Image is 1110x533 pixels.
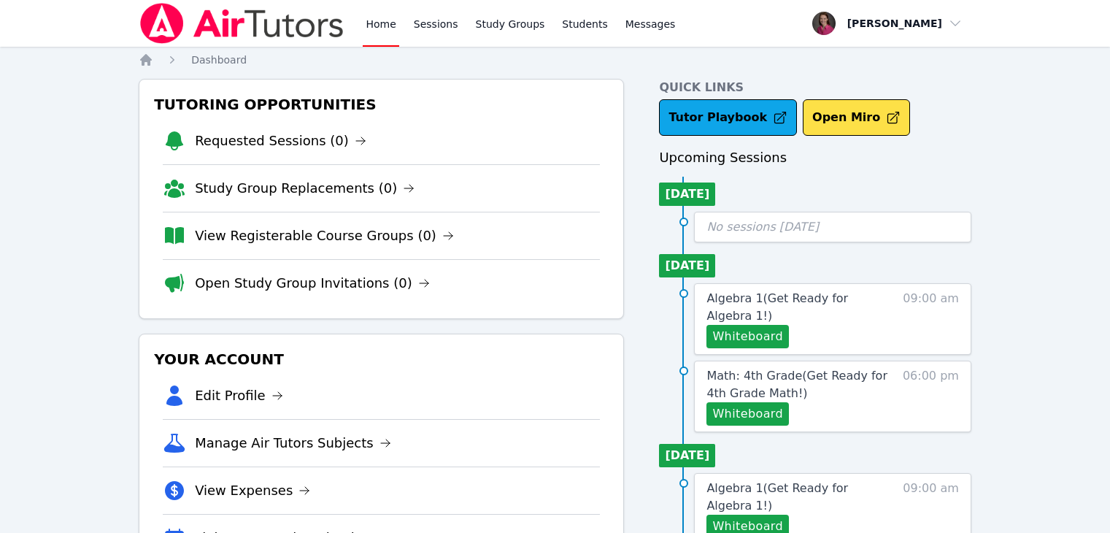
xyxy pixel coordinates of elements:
a: View Registerable Course Groups (0) [195,226,454,246]
a: Edit Profile [195,386,283,406]
li: [DATE] [659,444,715,467]
a: Tutor Playbook [659,99,797,136]
button: Whiteboard [706,402,789,426]
h3: Your Account [151,346,612,372]
span: Messages [625,17,676,31]
button: Open Miro [803,99,910,136]
a: Dashboard [191,53,247,67]
h3: Upcoming Sessions [659,147,971,168]
span: Dashboard [191,54,247,66]
a: Requested Sessions (0) [195,131,366,151]
span: 09:00 am [903,290,959,348]
a: Algebra 1(Get Ready for Algebra 1!) [706,290,895,325]
h3: Tutoring Opportunities [151,91,612,118]
span: 06:00 pm [903,367,959,426]
h4: Quick Links [659,79,971,96]
span: Algebra 1 ( Get Ready for Algebra 1! ) [706,481,848,513]
span: Algebra 1 ( Get Ready for Algebra 1! ) [706,291,848,323]
li: [DATE] [659,254,715,277]
a: View Expenses [195,480,310,501]
li: [DATE] [659,183,715,206]
span: No sessions [DATE] [706,220,819,234]
button: Whiteboard [706,325,789,348]
span: Math: 4th Grade ( Get Ready for 4th Grade Math! ) [706,369,887,400]
a: Manage Air Tutors Subjects [195,433,391,453]
a: Math: 4th Grade(Get Ready for 4th Grade Math!) [706,367,895,402]
a: Algebra 1(Get Ready for Algebra 1!) [706,480,895,515]
a: Open Study Group Invitations (0) [195,273,430,294]
nav: Breadcrumb [139,53,971,67]
a: Study Group Replacements (0) [195,178,415,199]
img: Air Tutors [139,3,345,44]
